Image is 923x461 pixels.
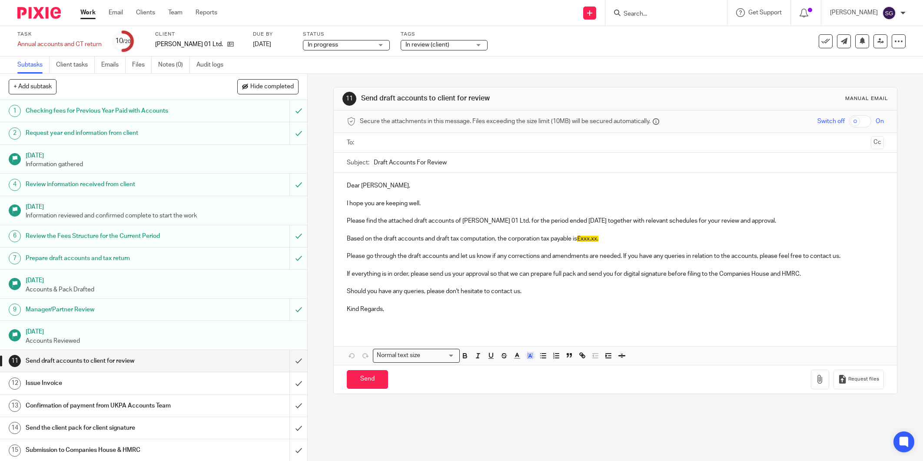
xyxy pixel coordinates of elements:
[168,8,183,17] a: Team
[17,40,102,49] div: Annual accounts and CT return
[845,95,888,102] div: Manual email
[347,287,884,296] p: Should you have any queries, please don't hesitate to contact us.
[155,40,223,49] p: [PERSON_NAME] 01 Ltd.
[876,117,884,126] span: On
[347,199,884,208] p: I hope you are keeping well.
[817,117,845,126] span: Switch off
[9,355,21,367] div: 11
[26,377,196,390] h1: Issue Invoice
[9,377,21,390] div: 12
[9,230,21,242] div: 6
[253,31,292,38] label: Due by
[833,370,884,389] button: Request files
[26,325,299,336] h1: [DATE]
[196,57,230,73] a: Audit logs
[361,94,634,103] h1: Send draft accounts to client for review
[577,236,598,242] span: £xxx.xx.
[423,351,455,360] input: Search for option
[253,41,271,47] span: [DATE]
[26,444,196,457] h1: Submission to Companies House & HMRC
[882,6,896,20] img: svg%3E
[136,8,155,17] a: Clients
[17,7,61,19] img: Pixie
[830,8,878,17] p: [PERSON_NAME]
[347,252,884,261] p: Please go through the draft accounts and let us know if any corrections and amendments are needed...
[56,57,95,73] a: Client tasks
[109,8,123,17] a: Email
[347,158,369,167] label: Subject:
[155,31,242,38] label: Client
[405,42,449,48] span: In review (client)
[26,285,299,294] p: Accounts & Pack Drafted
[303,31,390,38] label: Status
[848,376,879,383] span: Request files
[347,181,884,190] p: Dear [PERSON_NAME],
[9,79,56,94] button: + Add subtask
[80,8,96,17] a: Work
[360,117,651,126] span: Secure the attachments in this message. Files exceeding the size limit (10MB) will be secured aut...
[623,10,701,18] input: Search
[17,31,102,38] label: Task
[347,138,356,147] label: To:
[9,252,21,264] div: 7
[347,217,884,225] p: Please find the attached draft accounts of [PERSON_NAME] 01 Ltd. for the period ended [DATE] toge...
[115,36,131,46] div: 10
[26,399,196,412] h1: Confirmation of payment from UKPA Accounts Team
[347,270,884,278] p: If everything is in order, please send us your approval so that we can prepare full pack and send...
[9,304,21,316] div: 9
[26,274,299,285] h1: [DATE]
[26,337,299,345] p: Accounts Reviewed
[26,303,196,316] h1: Manager/Partner Review
[17,57,50,73] a: Subtasks
[373,349,460,362] div: Search for option
[748,10,782,16] span: Get Support
[123,39,131,44] small: /20
[9,422,21,434] div: 14
[9,105,21,117] div: 1
[26,127,196,140] h1: Request year end information from client
[375,351,422,360] span: Normal text size
[347,234,884,243] p: Based on the draft accounts and draft tax computation, the corporation tax payable is
[26,104,196,117] h1: Checking fees for Previous Year Paid with Accounts
[250,84,294,90] span: Hide completed
[26,160,299,169] p: Information gathered
[9,179,21,191] div: 4
[308,42,338,48] span: In progress
[347,305,884,314] p: Kind Regards,
[26,211,299,220] p: Information reviewed and confirmed complete to start the work
[26,178,196,191] h1: Review information received from client
[9,127,21,140] div: 2
[401,31,488,38] label: Tags
[158,57,190,73] a: Notes (0)
[26,230,196,243] h1: Review the Fees Structure for the Current Period
[132,57,152,73] a: Files
[26,421,196,434] h1: Send the client pack for client signature
[342,92,356,106] div: 11
[196,8,217,17] a: Reports
[26,200,299,211] h1: [DATE]
[26,149,299,160] h1: [DATE]
[347,370,388,389] input: Send
[871,136,884,149] button: Cc
[26,252,196,265] h1: Prepare draft accounts and tax return
[9,444,21,457] div: 15
[9,400,21,412] div: 13
[101,57,126,73] a: Emails
[237,79,299,94] button: Hide completed
[26,354,196,367] h1: Send draft accounts to client for review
